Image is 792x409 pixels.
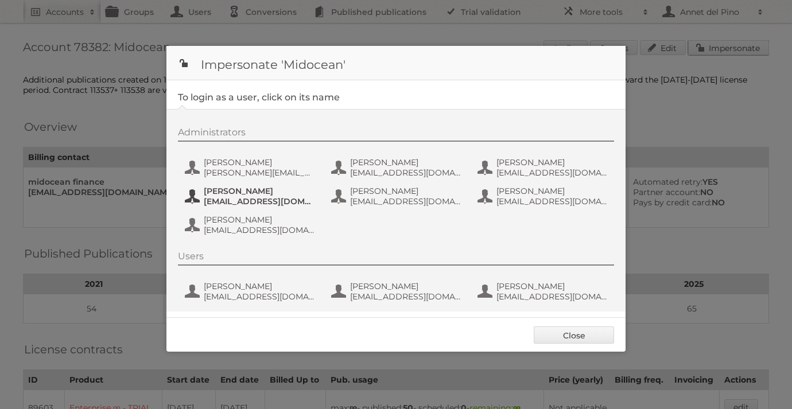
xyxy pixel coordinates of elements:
span: [PERSON_NAME] [204,215,315,225]
div: Users [178,251,614,266]
button: [PERSON_NAME] [EMAIL_ADDRESS][DOMAIN_NAME] [330,280,465,303]
a: Close [534,326,614,344]
button: [PERSON_NAME] [EMAIL_ADDRESS][DOMAIN_NAME] [476,185,611,208]
button: [PERSON_NAME] [PERSON_NAME][EMAIL_ADDRESS][DOMAIN_NAME] [184,156,319,179]
span: [PERSON_NAME] [496,281,608,291]
span: [PERSON_NAME] [204,157,315,168]
button: [PERSON_NAME] [EMAIL_ADDRESS][DOMAIN_NAME] [330,156,465,179]
span: [EMAIL_ADDRESS][DOMAIN_NAME] [496,291,608,302]
span: [EMAIL_ADDRESS][DOMAIN_NAME] [350,168,461,178]
button: [PERSON_NAME] [EMAIL_ADDRESS][DOMAIN_NAME] [330,185,465,208]
button: [PERSON_NAME] [EMAIL_ADDRESS][DOMAIN_NAME] [476,156,611,179]
span: [EMAIL_ADDRESS][DOMAIN_NAME] [204,291,315,302]
span: [EMAIL_ADDRESS][DOMAIN_NAME] [496,168,608,178]
span: [PERSON_NAME] [496,157,608,168]
span: [EMAIL_ADDRESS][DOMAIN_NAME] [204,225,315,235]
button: [PERSON_NAME] [EMAIL_ADDRESS][DOMAIN_NAME] [184,280,319,303]
span: [PERSON_NAME] [496,186,608,196]
button: [PERSON_NAME] [EMAIL_ADDRESS][DOMAIN_NAME] [476,280,611,303]
legend: To login as a user, click on its name [178,92,340,103]
span: [EMAIL_ADDRESS][DOMAIN_NAME] [496,196,608,207]
button: [PERSON_NAME] [EMAIL_ADDRESS][DOMAIN_NAME] [184,185,319,208]
h1: Impersonate 'Midocean' [166,46,626,80]
span: [PERSON_NAME] [204,281,315,291]
span: [PERSON_NAME] [350,186,461,196]
span: [PERSON_NAME] [350,157,461,168]
span: [EMAIL_ADDRESS][DOMAIN_NAME] [350,196,461,207]
span: [PERSON_NAME] [204,186,315,196]
span: [EMAIL_ADDRESS][DOMAIN_NAME] [350,291,461,302]
div: Administrators [178,127,614,142]
span: [PERSON_NAME][EMAIL_ADDRESS][DOMAIN_NAME] [204,168,315,178]
button: [PERSON_NAME] [EMAIL_ADDRESS][DOMAIN_NAME] [184,213,319,236]
span: [PERSON_NAME] [350,281,461,291]
span: [EMAIL_ADDRESS][DOMAIN_NAME] [204,196,315,207]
